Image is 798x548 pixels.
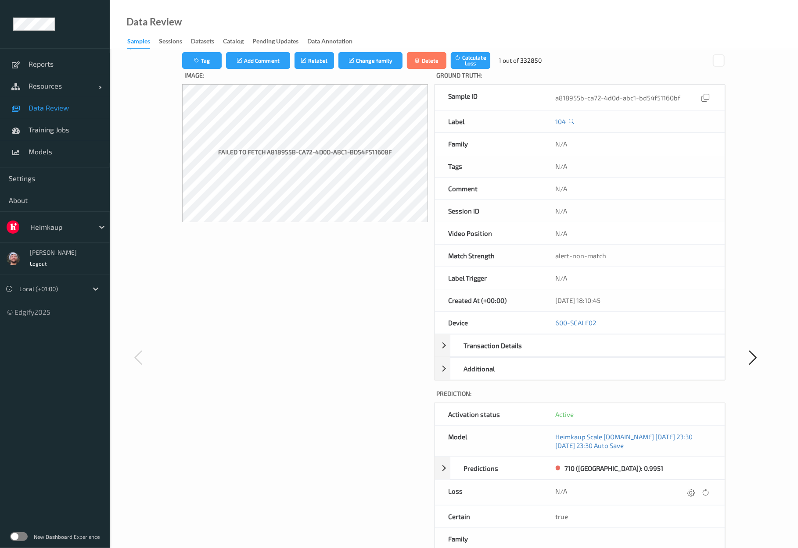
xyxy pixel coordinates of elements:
div: Pending Updates [252,37,298,48]
div: Certain [435,505,543,527]
a: Sessions [159,36,191,48]
button: Calculate Loss [451,52,490,69]
div: Family [435,133,543,155]
div: [DATE] 18:10:45 [542,289,725,311]
button: Relabel [295,52,334,69]
div: Catalog [223,37,244,48]
div: Activation status [435,403,543,425]
label: Ground Truth : [434,69,726,84]
div: Match Strength [435,245,543,267]
div: N/A [542,178,725,199]
div: true [542,505,725,527]
div: Created At (+00:00) [435,289,543,311]
a: Samples [127,36,159,49]
div: Device [435,312,543,334]
div: Label [435,110,543,132]
div: Data Review [126,18,182,26]
div: N/A [542,133,725,155]
div: N/A [542,155,725,177]
div: Predictions710 ([GEOGRAPHIC_DATA]): 0.9951 [435,457,725,480]
a: 104 [555,117,566,126]
div: N/A [542,222,725,244]
label: Prediction: [434,387,726,402]
div: 710 ([GEOGRAPHIC_DATA]): 0.9951 [564,464,663,473]
a: Catalog [223,36,252,48]
div: N/A [555,487,712,498]
div: Session ID [435,200,543,222]
button: Delete [407,52,446,69]
div: N/A [542,267,725,289]
div: Sessions [159,37,182,48]
div: Model [435,426,543,456]
a: Data Annotation [307,36,361,48]
div: a818955b-ca72-4d0d-abc1-bd54f51160bf [555,92,712,103]
div: Transaction Details [435,334,725,357]
button: Tag [182,52,222,69]
div: Video Position [435,222,543,244]
a: Pending Updates [252,36,307,48]
div: Sample ID [435,85,543,110]
div: Active [555,410,712,419]
label: Image: [182,69,428,84]
div: Label Trigger [435,267,543,289]
div: Transaction Details [450,334,552,356]
button: Add Comment [226,52,290,69]
div: Loss [435,480,543,505]
div: alert-non-match [542,245,725,267]
div: Additional [450,358,552,380]
div: Datasets [191,37,214,48]
div: Tags [435,155,543,177]
a: 600-SCALE02 [555,319,596,327]
div: N/A [542,200,725,222]
div: Samples [127,37,150,49]
button: Change family [338,52,403,69]
label: Failed to fetch a818955b-ca72-4d0d-abc1-bd54f51160bf [216,146,394,161]
div: Comment [435,178,543,199]
div: Predictions [450,457,552,479]
a: Datasets [191,36,223,48]
div: 1 out of 332850 [499,56,542,65]
a: Heimkaup Scale [DOMAIN_NAME] [DATE] 23:30 [DATE] 23:30 Auto Save [555,433,693,449]
div: Additional [435,357,725,380]
div: Data Annotation [307,37,352,48]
